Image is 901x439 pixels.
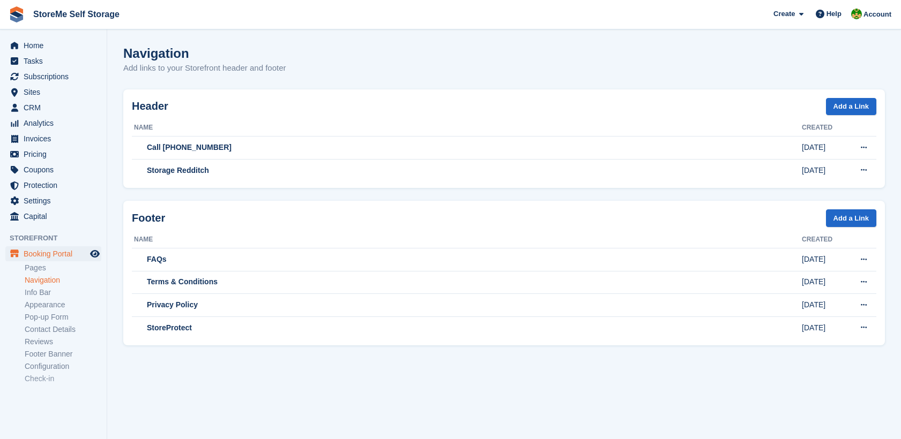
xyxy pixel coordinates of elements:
[123,46,189,60] h1: Navigation
[5,178,101,193] a: menu
[851,9,862,19] img: StorMe
[5,209,101,224] a: menu
[25,275,101,285] a: Navigation
[134,322,802,334] div: StoreProtect
[24,246,88,261] span: Booking Portal
[25,300,101,310] a: Appearance
[132,119,802,137] th: Name
[826,98,876,116] a: Add a Link
[25,374,101,384] a: Check-in
[802,316,845,339] td: [DATE]
[24,209,88,224] span: Capital
[24,116,88,131] span: Analytics
[25,361,101,372] a: Configuration
[24,100,88,115] span: CRM
[25,324,101,335] a: Contact Details
[24,162,88,177] span: Coupons
[132,100,168,112] strong: Header
[826,209,876,227] a: Add a Link
[863,9,891,20] span: Account
[802,271,845,294] td: [DATE]
[24,131,88,146] span: Invoices
[24,54,88,69] span: Tasks
[802,159,845,181] td: [DATE]
[134,276,802,287] div: Terms & Conditions
[88,247,101,260] a: Preview store
[25,287,101,298] a: Info Bar
[773,9,795,19] span: Create
[134,165,802,176] div: Storage Redditch
[5,147,101,162] a: menu
[132,212,165,224] strong: Footer
[826,9,842,19] span: Help
[10,233,107,244] span: Storefront
[24,85,88,100] span: Sites
[24,178,88,193] span: Protection
[24,38,88,53] span: Home
[25,337,101,347] a: Reviews
[5,38,101,53] a: menu
[134,142,802,153] div: Call [PHONE_NUMBER]
[802,119,845,137] th: Created
[5,193,101,208] a: menu
[5,116,101,131] a: menu
[123,62,286,74] p: Add links to your Storefront header and footer
[25,263,101,273] a: Pages
[24,147,88,162] span: Pricing
[24,193,88,208] span: Settings
[134,299,802,311] div: Privacy Policy
[132,231,802,248] th: Name
[5,69,101,84] a: menu
[25,312,101,322] a: Pop-up Form
[802,294,845,317] td: [DATE]
[5,85,101,100] a: menu
[5,246,101,261] a: menu
[25,349,101,359] a: Footer Banner
[802,248,845,271] td: [DATE]
[5,54,101,69] a: menu
[5,162,101,177] a: menu
[134,254,802,265] div: FAQs
[24,69,88,84] span: Subscriptions
[5,131,101,146] a: menu
[802,231,845,248] th: Created
[29,5,124,23] a: StoreMe Self Storage
[802,137,845,160] td: [DATE]
[9,6,25,22] img: stora-icon-8386f47178a22dfd0bd8f6a31ec36ba5ce8667c1dd55bd0f319d3a0aa187defe.svg
[5,100,101,115] a: menu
